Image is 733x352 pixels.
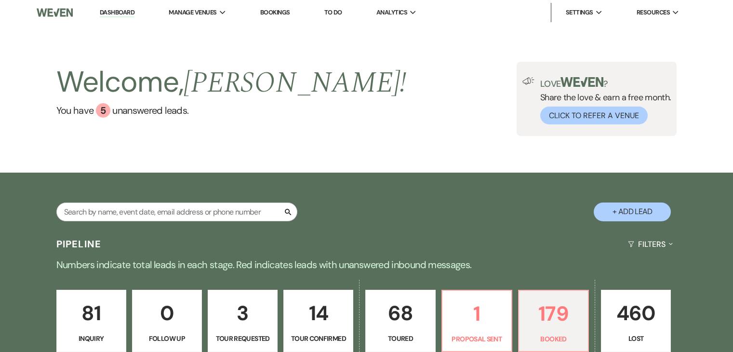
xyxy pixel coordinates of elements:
[324,8,342,16] a: To Do
[540,77,671,88] p: Love ?
[372,297,429,329] p: 68
[448,298,506,330] p: 1
[525,298,582,330] p: 179
[56,203,297,221] input: Search by name, event date, email address or phone number
[372,333,429,344] p: Toured
[607,297,665,329] p: 460
[290,297,347,329] p: 14
[56,62,407,103] h2: Welcome,
[637,8,670,17] span: Resources
[96,103,110,118] div: 5
[100,8,134,17] a: Dashboard
[169,8,216,17] span: Manage Venues
[214,297,271,329] p: 3
[448,334,506,344] p: Proposal Sent
[525,334,582,344] p: Booked
[624,231,677,257] button: Filters
[214,333,271,344] p: Tour Requested
[37,2,73,23] img: Weven Logo
[540,107,648,124] button: Click to Refer a Venue
[138,297,196,329] p: 0
[184,61,406,105] span: [PERSON_NAME] !
[20,257,714,272] p: Numbers indicate total leads in each stage. Red indicates leads with unanswered inbound messages.
[63,333,120,344] p: Inquiry
[63,297,120,329] p: 81
[534,77,671,124] div: Share the love & earn a free month.
[290,333,347,344] p: Tour Confirmed
[376,8,407,17] span: Analytics
[566,8,593,17] span: Settings
[594,203,671,221] button: + Add Lead
[138,333,196,344] p: Follow Up
[56,103,407,118] a: You have 5 unanswered leads.
[607,333,665,344] p: Lost
[56,237,102,251] h3: Pipeline
[522,77,534,85] img: loud-speaker-illustration.svg
[260,8,290,16] a: Bookings
[560,77,603,87] img: weven-logo-green.svg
